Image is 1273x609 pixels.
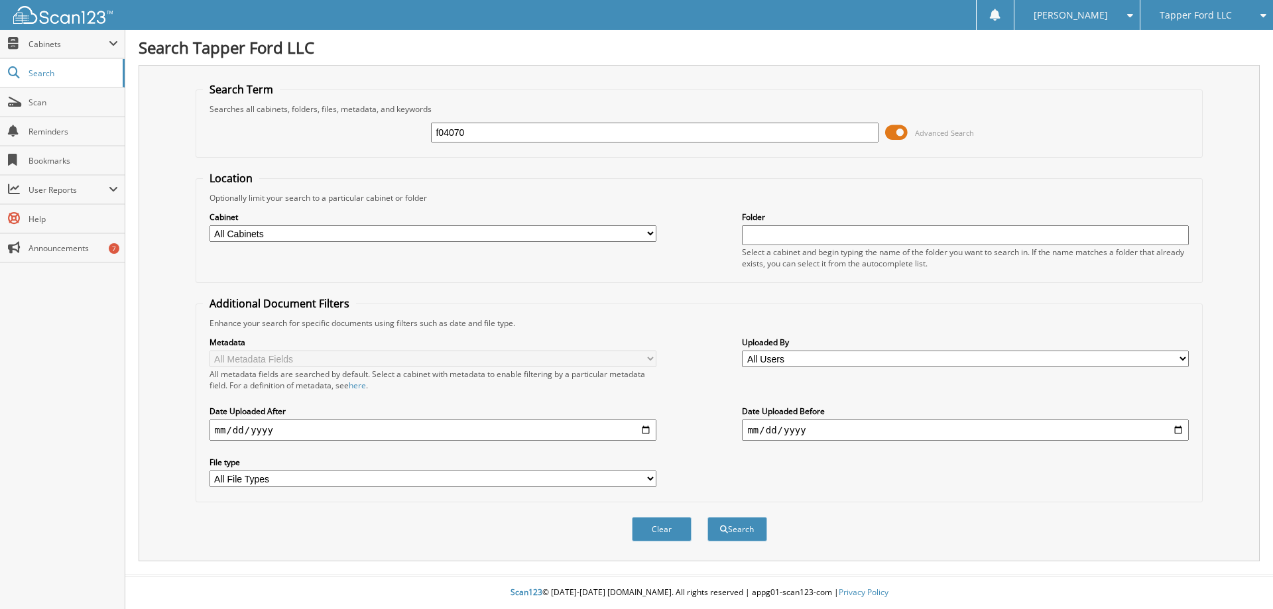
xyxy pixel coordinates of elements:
span: Announcements [29,243,118,254]
legend: Search Term [203,82,280,97]
span: Scan123 [511,586,542,598]
legend: Location [203,171,259,186]
span: [PERSON_NAME] [1034,11,1108,19]
legend: Additional Document Filters [203,296,356,311]
span: Scan [29,97,118,108]
div: Searches all cabinets, folders, files, metadata, and keywords [203,103,1196,115]
div: Optionally limit your search to a particular cabinet or folder [203,192,1196,203]
img: scan123-logo-white.svg [13,6,113,24]
h1: Search Tapper Ford LLC [139,36,1260,58]
label: Date Uploaded After [210,406,656,417]
button: Clear [632,517,692,541]
button: Search [707,517,767,541]
label: Uploaded By [742,337,1189,348]
div: Select a cabinet and begin typing the name of the folder you want to search in. If the name match... [742,247,1189,269]
span: Advanced Search [915,128,974,138]
label: Cabinet [210,211,656,223]
div: All metadata fields are searched by default. Select a cabinet with metadata to enable filtering b... [210,368,656,391]
span: Search [29,68,116,79]
label: Folder [742,211,1189,223]
span: Bookmarks [29,155,118,166]
input: end [742,419,1189,441]
div: © [DATE]-[DATE] [DOMAIN_NAME]. All rights reserved | appg01-scan123-com | [125,577,1273,609]
span: Cabinets [29,38,109,50]
span: Help [29,213,118,225]
div: Enhance your search for specific documents using filters such as date and file type. [203,317,1196,329]
span: User Reports [29,184,109,195]
label: Date Uploaded Before [742,406,1189,417]
span: Tapper Ford LLC [1160,11,1232,19]
a: Privacy Policy [839,586,888,598]
div: 7 [109,243,119,254]
input: start [210,419,656,441]
label: File type [210,457,656,468]
span: Reminders [29,126,118,137]
label: Metadata [210,337,656,348]
a: here [349,380,366,391]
